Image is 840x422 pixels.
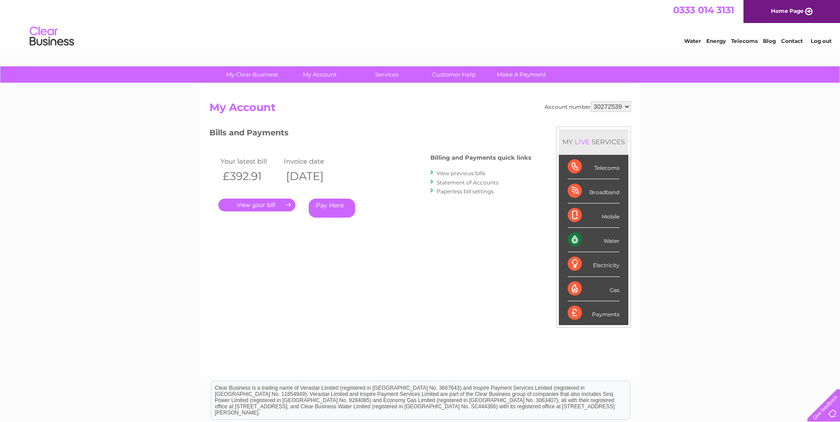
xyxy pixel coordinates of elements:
[282,155,345,167] td: Invoice date
[216,66,289,83] a: My Clear Business
[437,170,485,176] a: View previous bills
[568,155,619,179] div: Telecoms
[485,66,558,83] a: Make A Payment
[283,66,356,83] a: My Account
[568,252,619,276] div: Electricity
[684,38,701,44] a: Water
[706,38,726,44] a: Energy
[218,167,282,185] th: £392.91
[211,5,630,43] div: Clear Business is a trading name of Verastar Limited (registered in [GEOGRAPHIC_DATA] No. 3667643...
[430,154,531,161] h4: Billing and Payments quick links
[568,277,619,301] div: Gas
[209,127,531,142] h3: Bills and Payments
[29,23,74,50] img: logo.png
[781,38,803,44] a: Contact
[309,199,355,218] a: Pay Here
[282,167,345,185] th: [DATE]
[218,155,282,167] td: Your latest bill
[545,101,631,112] div: Account number
[568,228,619,252] div: Water
[437,188,494,195] a: Paperless bill settings
[437,179,499,186] a: Statement of Accounts
[418,66,491,83] a: Customer Help
[763,38,776,44] a: Blog
[350,66,423,83] a: Services
[731,38,758,44] a: Telecoms
[568,301,619,325] div: Payments
[673,4,734,15] a: 0333 014 3131
[573,138,592,146] div: LIVE
[568,203,619,228] div: Mobile
[559,129,628,154] div: MY SERVICES
[209,101,631,118] h2: My Account
[811,38,832,44] a: Log out
[218,199,295,211] a: .
[568,179,619,203] div: Broadband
